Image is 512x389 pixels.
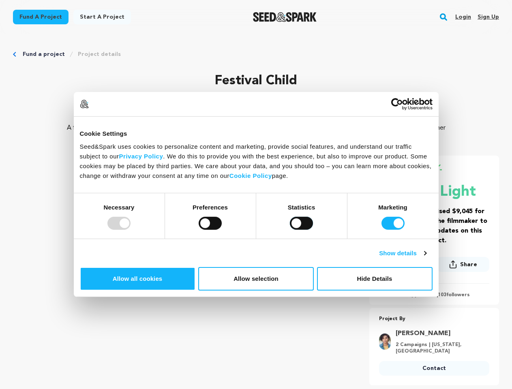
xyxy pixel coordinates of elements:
[460,261,477,269] span: Share
[253,12,317,22] a: Seed&Spark Homepage
[288,203,315,210] strong: Statistics
[13,97,499,107] p: [GEOGRAPHIC_DATA], [US_STATE] | Film Short
[80,267,195,291] button: Allow all cookies
[229,172,272,179] a: Cookie Policy
[193,203,228,210] strong: Preferences
[379,248,426,258] a: Show details
[119,152,163,159] a: Privacy Policy
[62,123,450,143] p: A festivalist in a neon dress with a pocket full of K, [PERSON_NAME] stumbles across transcendenc...
[80,141,433,180] div: Seed&Spark uses cookies to personalize content and marketing, provide social features, and unders...
[317,267,433,291] button: Hide Details
[378,203,407,210] strong: Marketing
[78,50,121,58] a: Project details
[253,12,317,22] img: Seed&Spark Logo Dark Mode
[379,333,391,350] img: 4b6b88cab87d45c2.jpg
[379,361,489,376] a: Contact
[198,267,314,291] button: Allow selection
[80,129,433,139] div: Cookie Settings
[478,11,499,24] a: Sign up
[437,257,489,272] button: Share
[396,342,484,355] p: 2 Campaigns | [US_STATE], [GEOGRAPHIC_DATA]
[104,203,135,210] strong: Necessary
[438,293,446,297] span: 103
[23,50,65,58] a: Fund a project
[455,11,471,24] a: Login
[13,71,499,91] p: Festival Child
[13,10,69,24] a: Fund a project
[73,10,131,24] a: Start a project
[379,314,489,324] p: Project By
[13,107,499,117] p: Comedy, Family
[13,50,499,58] div: Breadcrumb
[396,329,484,338] a: Goto Pallavi Sastry profile
[362,98,433,110] a: Usercentrics Cookiebot - opens in a new window
[80,100,89,109] img: logo
[437,257,489,275] span: Share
